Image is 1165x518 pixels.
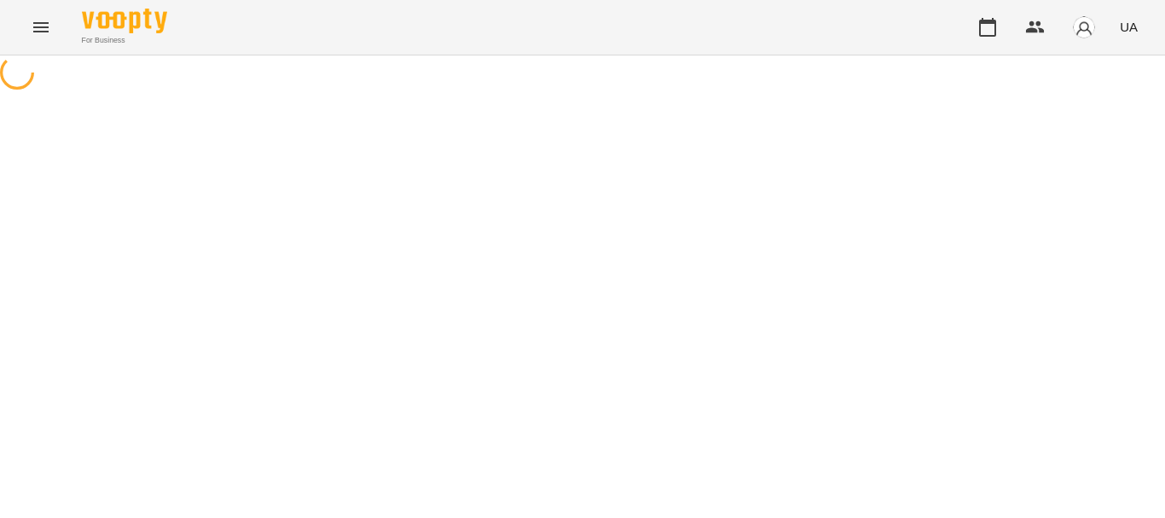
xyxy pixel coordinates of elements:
span: UA [1120,18,1138,36]
img: Voopty Logo [82,9,167,33]
span: For Business [82,35,167,46]
button: UA [1113,11,1145,43]
button: Menu [20,7,61,48]
img: avatar_s.png [1072,15,1096,39]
